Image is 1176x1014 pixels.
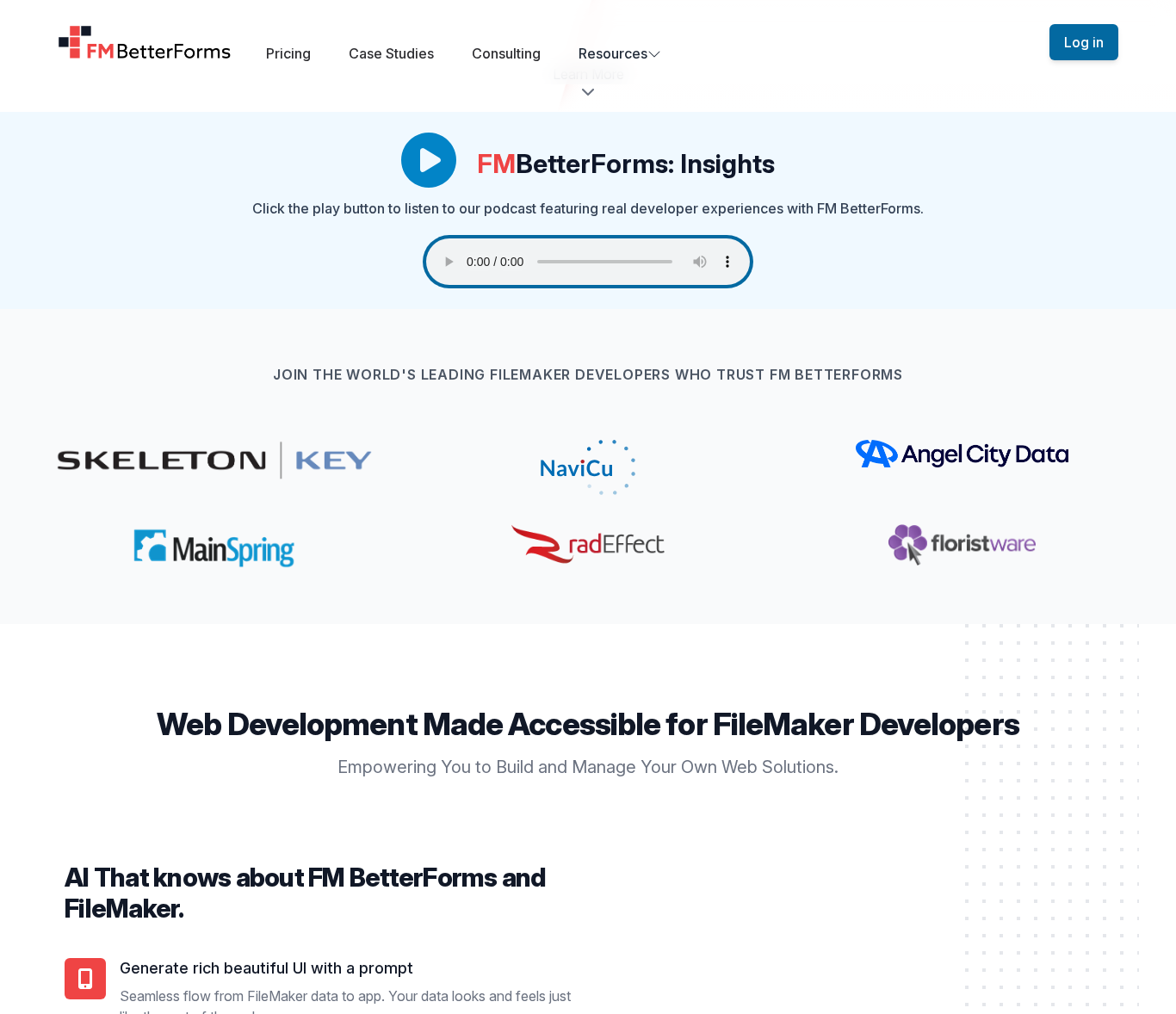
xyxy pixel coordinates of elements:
h3: Join the world's leading FileMaker developers who trust FM BetterForms [28,364,1148,385]
img: mainspring [132,528,296,569]
a: Pricing [266,45,311,62]
button: Resources [579,43,661,64]
a: Consulting [472,45,541,62]
h4: AI That knows about FM BetterForms and FileMaker. [65,862,574,924]
h1: BetterForms: Insights [477,148,775,179]
audio: Your browser does not support the audio element. [426,238,750,285]
p: Empowering You to Build and Manage Your Own Web Solutions. [257,755,919,779]
a: Home [58,25,232,59]
nav: Global [37,21,1139,64]
img: angel city data [856,440,1068,467]
img: navicu [430,440,747,495]
p: Click the play button to listen to our podcast featuring real developer experiences with FM Bette... [252,198,924,219]
img: floristware [888,524,1036,566]
button: Log in [1049,24,1118,60]
a: Case Studies [349,45,434,62]
h3: Web Development Made Accessible for FileMaker Developers [65,707,1111,741]
img: radeffect [511,524,665,566]
img: skeletonkey [55,440,373,480]
h5: Generate rich beautiful UI with a prompt [120,958,574,979]
span: FM [477,148,516,179]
